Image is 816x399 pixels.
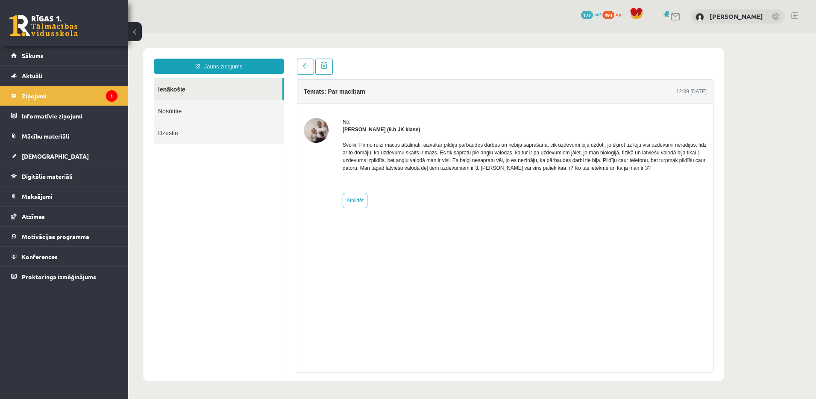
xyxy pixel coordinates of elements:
span: Proktoringa izmēģinājums [22,273,96,281]
span: Aktuāli [22,72,42,80]
img: Maksims Nevedomijs [696,13,704,21]
span: 493 [602,11,614,19]
a: Konferences [11,247,117,266]
h4: Temats: Par macibam [176,55,237,62]
span: mP [594,11,601,18]
span: Digitālie materiāli [22,172,73,180]
a: Jauns ziņojums [26,26,156,41]
a: Atzīmes [11,207,117,226]
span: Konferences [22,253,58,260]
a: Proktoringa izmēģinājums [11,267,117,287]
div: No: [214,85,578,93]
span: Mācību materiāli [22,132,69,140]
i: 1 [106,90,117,102]
a: Maksājumi [11,186,117,206]
a: Atbildēt [214,160,239,175]
span: 177 [581,11,593,19]
span: xp [616,11,621,18]
span: Motivācijas programma [22,233,89,240]
a: Ienākošie [26,45,154,67]
a: 177 mP [581,11,601,18]
p: Sveiki! Pirmo reizi mācos attālināti, aizvakar pildīju pārbaudes darbus un nebija saprašana, cik ... [214,108,578,139]
a: Rīgas 1. Tālmācības vidusskola [9,15,78,36]
a: Aktuāli [11,66,117,86]
a: Dzēstie [26,89,156,111]
a: Informatīvie ziņojumi [11,106,117,126]
a: Sākums [11,46,117,65]
img: Signe Osvalde [176,85,200,110]
a: Nosūtītie [26,67,156,89]
legend: Informatīvie ziņojumi [22,106,117,126]
span: [DEMOGRAPHIC_DATA] [22,152,89,160]
span: Sākums [22,52,44,59]
strong: [PERSON_NAME] (9.b JK klase) [214,94,292,100]
a: Ziņojumi1 [11,86,117,106]
span: Atzīmes [22,213,45,220]
a: [PERSON_NAME] [710,12,763,21]
a: Motivācijas programma [11,227,117,246]
a: Mācību materiāli [11,126,117,146]
legend: Maksājumi [22,186,117,206]
a: [DEMOGRAPHIC_DATA] [11,146,117,166]
a: 493 xp [602,11,625,18]
div: 12:39 [DATE] [548,55,578,62]
a: Digitālie materiāli [11,166,117,186]
legend: Ziņojumi [22,86,117,106]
